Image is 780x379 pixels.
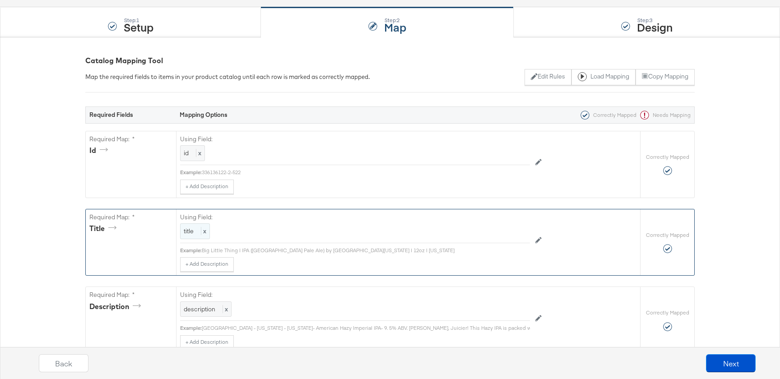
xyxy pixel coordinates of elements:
[196,149,201,157] span: x
[180,291,530,299] label: Using Field:
[223,305,228,313] span: x
[39,354,88,372] button: Back
[525,69,571,85] button: Edit Rules
[706,354,756,372] button: Next
[184,227,194,235] span: title
[180,324,202,332] div: Example:
[646,309,689,316] label: Correctly Mapped
[180,257,234,272] button: + Add Description
[202,169,530,176] div: 336136122-2-522
[202,247,530,254] div: Big Little Thing | IPA ([GEOGRAPHIC_DATA] Pale Ale) by [GEOGRAPHIC_DATA][US_STATE] | 12oz | [US_S...
[184,305,215,313] span: description
[201,227,206,235] span: x
[89,291,172,299] label: Required Map: *
[646,231,689,239] label: Correctly Mapped
[636,69,695,85] button: Copy Mapping
[89,223,120,234] div: title
[646,153,689,161] label: Correctly Mapped
[89,135,172,143] label: Required Map: *
[184,149,189,157] span: id
[180,135,530,143] label: Using Field:
[180,213,530,222] label: Using Field:
[180,335,234,350] button: + Add Description
[124,17,153,23] div: Step: 1
[180,180,234,194] button: + Add Description
[636,111,691,120] div: Needs Mapping
[85,55,695,66] div: Catalog Mapping Tool
[180,111,227,119] strong: Mapping Options
[89,213,172,222] label: Required Map: *
[89,111,133,119] strong: Required Fields
[577,111,636,120] div: Correctly Mapped
[384,19,406,34] strong: Map
[180,169,202,176] div: Example:
[89,145,111,156] div: id
[85,73,370,81] div: Map the required fields to items in your product catalog until each row is marked as correctly ma...
[637,19,673,34] strong: Design
[180,247,202,254] div: Example:
[571,69,636,85] button: Load Mapping
[124,19,153,34] strong: Setup
[637,17,673,23] div: Step: 3
[89,301,144,312] div: description
[384,17,406,23] div: Step: 2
